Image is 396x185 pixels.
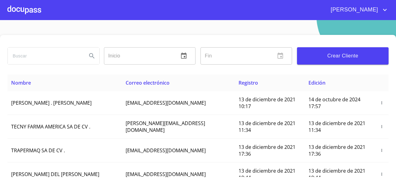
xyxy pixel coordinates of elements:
button: Crear Cliente [297,47,389,65]
span: 13 de diciembre de 2021 17:36 [239,144,295,157]
span: 13 de diciembre de 2021 10:17 [239,96,295,110]
span: 13 de diciembre de 2021 11:34 [239,120,295,133]
span: [EMAIL_ADDRESS][DOMAIN_NAME] [126,99,206,106]
span: 13 de diciembre de 2021 18:44 [308,167,365,181]
span: 13 de diciembre de 2021 17:36 [308,144,365,157]
span: 13 de diciembre de 2021 11:34 [308,120,365,133]
span: [PERSON_NAME] . [PERSON_NAME] [11,99,92,106]
button: account of current user [326,5,389,15]
span: Nombre [11,79,31,86]
span: TRAPERMAQ SA DE CV . [11,147,65,154]
span: 14 de octubre de 2024 17:57 [308,96,360,110]
span: [EMAIL_ADDRESS][DOMAIN_NAME] [126,171,206,178]
span: 13 de diciembre de 2021 18:44 [239,167,295,181]
span: Correo electrónico [126,79,170,86]
button: Search [84,48,99,63]
input: search [8,48,82,64]
span: [PERSON_NAME][EMAIL_ADDRESS][DOMAIN_NAME] [126,120,205,133]
span: TECNY FARMA AMERICA SA DE CV . [11,123,90,130]
span: [PERSON_NAME] [326,5,381,15]
span: [EMAIL_ADDRESS][DOMAIN_NAME] [126,147,206,154]
span: Registro [239,79,258,86]
span: Crear Cliente [302,52,384,60]
span: [PERSON_NAME] DEL [PERSON_NAME] [11,171,99,178]
span: Edición [308,79,325,86]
